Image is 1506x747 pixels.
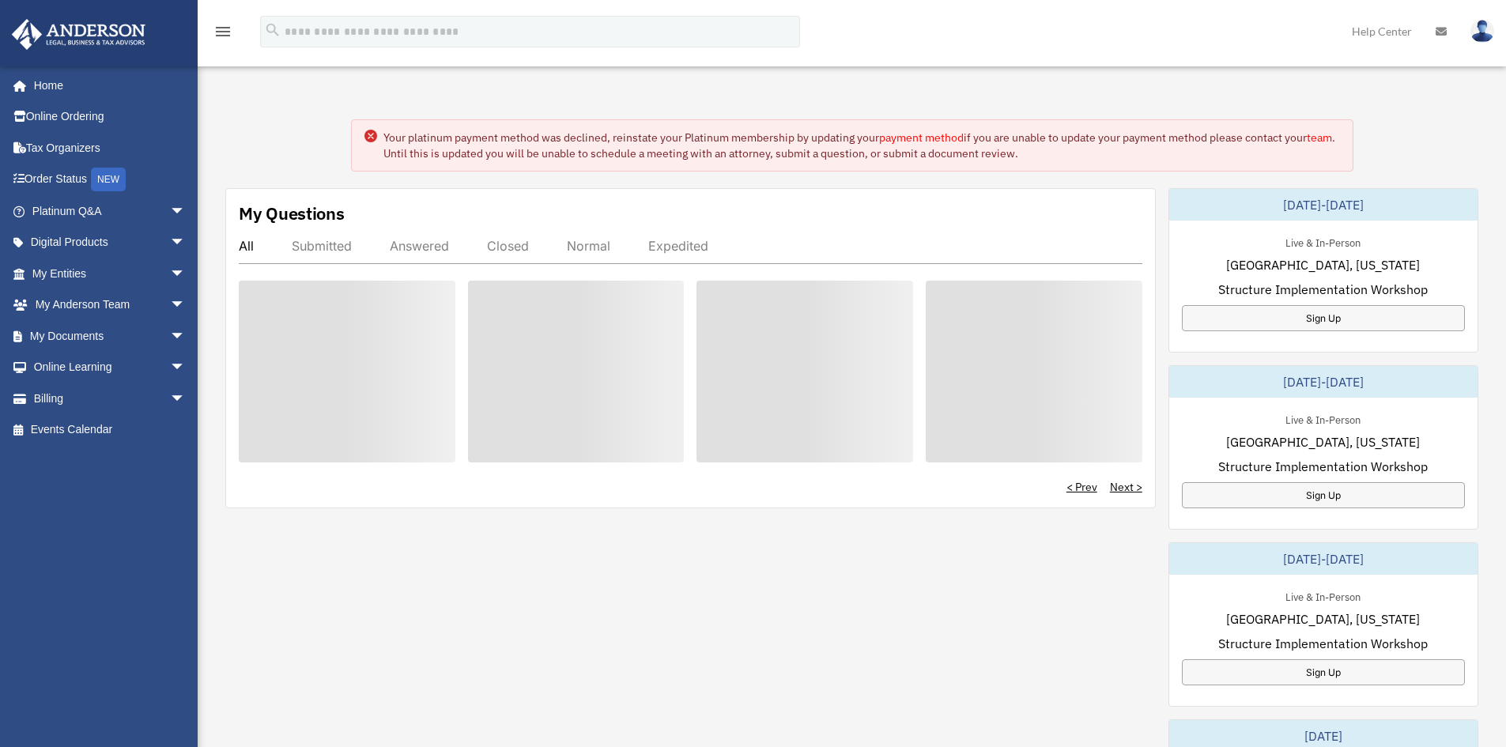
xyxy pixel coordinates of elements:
[11,414,209,446] a: Events Calendar
[1169,543,1478,575] div: [DATE]-[DATE]
[1226,255,1420,274] span: [GEOGRAPHIC_DATA], [US_STATE]
[170,227,202,259] span: arrow_drop_down
[170,352,202,384] span: arrow_drop_down
[170,195,202,228] span: arrow_drop_down
[11,195,209,227] a: Platinum Q&Aarrow_drop_down
[91,168,126,191] div: NEW
[11,132,209,164] a: Tax Organizers
[1273,233,1373,250] div: Live & In-Person
[7,19,150,50] img: Anderson Advisors Platinum Portal
[383,130,1340,161] div: Your platinum payment method was declined, reinstate your Platinum membership by updating your if...
[1273,410,1373,427] div: Live & In-Person
[1066,479,1097,495] a: < Prev
[11,258,209,289] a: My Entitiesarrow_drop_down
[1110,479,1142,495] a: Next >
[213,28,232,41] a: menu
[1218,457,1428,476] span: Structure Implementation Workshop
[170,320,202,353] span: arrow_drop_down
[1169,366,1478,398] div: [DATE]-[DATE]
[1182,482,1465,508] a: Sign Up
[1218,280,1428,299] span: Structure Implementation Workshop
[170,289,202,322] span: arrow_drop_down
[11,101,209,133] a: Online Ordering
[292,238,352,254] div: Submitted
[11,164,209,196] a: Order StatusNEW
[1226,609,1420,628] span: [GEOGRAPHIC_DATA], [US_STATE]
[213,22,232,41] i: menu
[11,320,209,352] a: My Documentsarrow_drop_down
[170,383,202,415] span: arrow_drop_down
[11,70,202,101] a: Home
[487,238,529,254] div: Closed
[1182,659,1465,685] a: Sign Up
[879,130,964,145] a: payment method
[239,238,254,254] div: All
[239,202,345,225] div: My Questions
[1169,189,1478,221] div: [DATE]-[DATE]
[264,21,281,39] i: search
[390,238,449,254] div: Answered
[1182,305,1465,331] a: Sign Up
[11,383,209,414] a: Billingarrow_drop_down
[11,352,209,383] a: Online Learningarrow_drop_down
[1307,130,1332,145] a: team
[567,238,610,254] div: Normal
[648,238,708,254] div: Expedited
[1218,634,1428,653] span: Structure Implementation Workshop
[1226,432,1420,451] span: [GEOGRAPHIC_DATA], [US_STATE]
[170,258,202,290] span: arrow_drop_down
[11,227,209,258] a: Digital Productsarrow_drop_down
[1273,587,1373,604] div: Live & In-Person
[11,289,209,321] a: My Anderson Teamarrow_drop_down
[1470,20,1494,43] img: User Pic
